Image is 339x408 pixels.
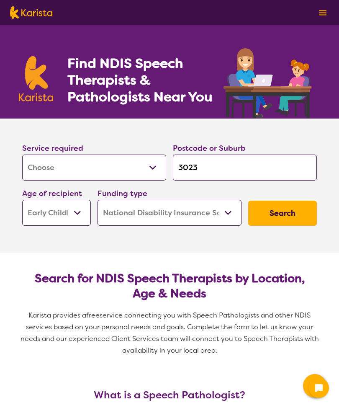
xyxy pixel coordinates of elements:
label: Age of recipient [22,189,82,199]
span: Karista provides a [28,311,86,320]
span: free [86,311,100,320]
label: Funding type [98,189,147,199]
button: Channel Menu [303,374,326,398]
img: Karista logo [19,56,53,101]
h2: Search for NDIS Speech Therapists by Location, Age & Needs [29,271,310,301]
button: Search [248,201,317,226]
img: menu [319,10,326,15]
img: Karista logo [10,6,52,19]
h1: Find NDIS Speech Therapists & Pathologists Near You [67,55,222,105]
label: Postcode or Suburb [173,143,246,153]
img: speech-therapy [217,45,320,119]
label: Service required [22,143,83,153]
h3: What is a Speech Pathologist? [19,389,320,401]
input: Type [173,155,317,181]
span: service connecting you with Speech Pathologists and other NDIS services based on your personal ne... [21,311,321,355]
